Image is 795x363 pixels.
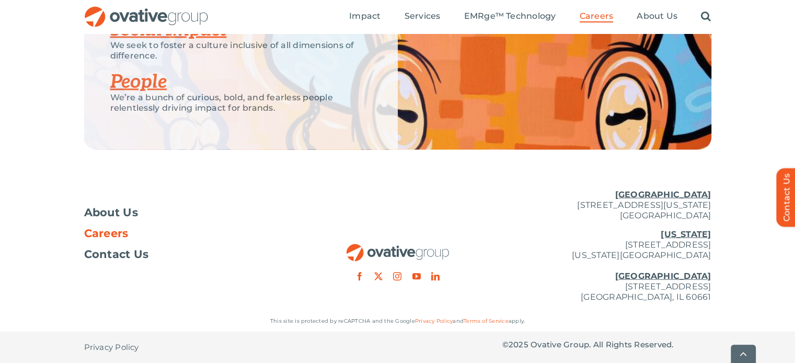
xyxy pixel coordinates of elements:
[110,71,167,93] a: People
[84,342,139,353] span: Privacy Policy
[615,271,711,281] u: [GEOGRAPHIC_DATA]
[349,11,381,21] span: Impact
[84,316,711,326] p: This site is protected by reCAPTCHA and the Google and apply.
[110,92,372,113] p: We’re a bunch of curious, bold, and fearless people relentlessly driving impact for brands.
[637,11,677,22] a: About Us
[412,272,421,280] a: youtube
[355,272,364,280] a: facebook
[110,40,372,61] p: We seek to foster a culture inclusive of all dimensions of difference.
[701,11,711,22] a: Search
[464,318,509,324] a: Terms of Service
[580,11,614,22] a: Careers
[509,339,528,349] span: 2025
[637,11,677,21] span: About Us
[84,5,209,15] a: OG_Full_horizontal_RGB
[502,229,711,302] p: [STREET_ADDRESS] [US_STATE][GEOGRAPHIC_DATA] [STREET_ADDRESS] [GEOGRAPHIC_DATA], IL 60661
[661,229,711,239] u: [US_STATE]
[84,332,139,363] a: Privacy Policy
[84,332,293,363] nav: Footer - Privacy Policy
[345,243,450,253] a: OG_Full_horizontal_RGB
[405,11,441,21] span: Services
[84,207,293,260] nav: Footer Menu
[84,249,149,260] span: Contact Us
[84,228,293,239] a: Careers
[502,339,711,350] p: © Ovative Group. All Rights Reserved.
[502,190,711,221] p: [STREET_ADDRESS][US_STATE] [GEOGRAPHIC_DATA]
[393,272,401,280] a: instagram
[374,272,383,280] a: twitter
[84,249,293,260] a: Contact Us
[431,272,440,280] a: linkedin
[84,207,293,218] a: About Us
[84,207,139,218] span: About Us
[84,228,129,239] span: Careers
[415,318,453,324] a: Privacy Policy
[349,11,381,22] a: Impact
[405,11,441,22] a: Services
[580,11,614,21] span: Careers
[464,11,556,21] span: EMRge™ Technology
[615,190,711,200] u: [GEOGRAPHIC_DATA]
[464,11,556,22] a: EMRge™ Technology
